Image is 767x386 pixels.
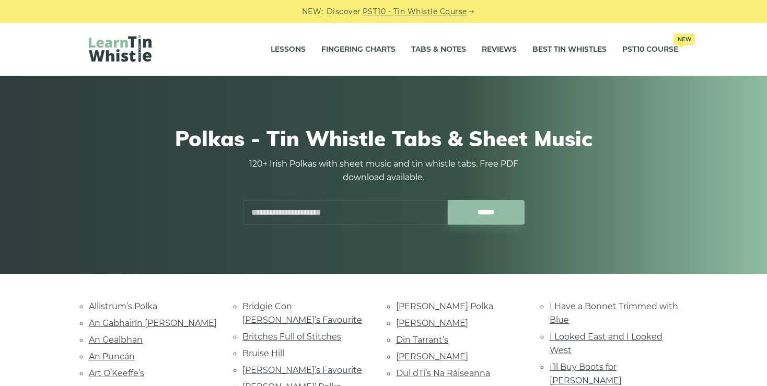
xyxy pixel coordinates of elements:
a: I’ll Buy Boots for [PERSON_NAME] [550,362,622,385]
a: Lessons [271,37,306,63]
a: [PERSON_NAME]’s Favourite [242,365,362,375]
a: An Puncán [89,352,135,361]
a: Din Tarrant’s [396,335,448,345]
a: Britches Full of Stitches [242,332,341,342]
a: An Gabhairín [PERSON_NAME] [89,318,217,328]
a: I Have a Bonnet Trimmed with Blue [550,301,678,325]
a: Art O’Keeffe’s [89,368,144,378]
a: PST10 CourseNew [622,37,678,63]
a: Allistrum’s Polka [89,301,157,311]
img: LearnTinWhistle.com [89,35,152,62]
a: Reviews [482,37,517,63]
a: [PERSON_NAME] [396,318,468,328]
a: An Gealbhan [89,335,143,345]
p: 120+ Irish Polkas with sheet music and tin whistle tabs. Free PDF download available. [242,157,525,184]
a: Tabs & Notes [411,37,466,63]
a: [PERSON_NAME] Polka [396,301,493,311]
span: New [673,33,695,45]
a: Best Tin Whistles [532,37,607,63]
a: [PERSON_NAME] [396,352,468,361]
h1: Polkas - Tin Whistle Tabs & Sheet Music [89,126,678,151]
a: Dul dTí’s Na Ráiseanna [396,368,490,378]
a: Bridgie Con [PERSON_NAME]’s Favourite [242,301,362,325]
a: I Looked East and I Looked West [550,332,663,355]
a: Fingering Charts [321,37,396,63]
a: Bruise Hill [242,348,284,358]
